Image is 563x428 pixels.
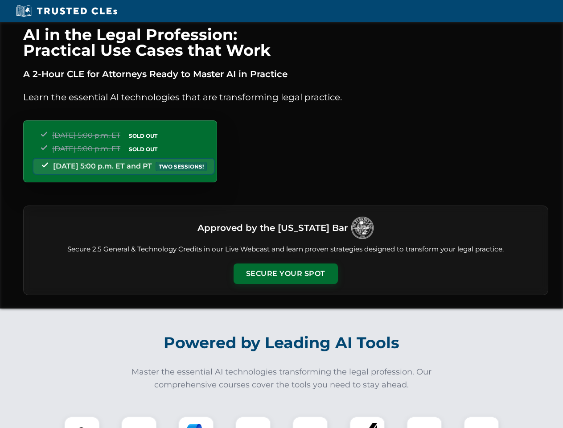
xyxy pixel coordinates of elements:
span: SOLD OUT [126,144,160,154]
h2: Powered by Leading AI Tools [35,327,529,358]
span: [DATE] 5:00 p.m. ET [52,144,120,153]
h1: AI in the Legal Profession: Practical Use Cases that Work [23,27,548,58]
p: A 2-Hour CLE for Attorneys Ready to Master AI in Practice [23,67,548,81]
img: Logo [351,217,374,239]
p: Secure 2.5 General & Technology Credits in our Live Webcast and learn proven strategies designed ... [34,244,537,255]
img: Trusted CLEs [13,4,120,18]
button: Secure Your Spot [234,263,338,284]
p: Master the essential AI technologies transforming the legal profession. Our comprehensive courses... [126,366,438,391]
p: Learn the essential AI technologies that are transforming legal practice. [23,90,548,104]
span: [DATE] 5:00 p.m. ET [52,131,120,140]
h3: Approved by the [US_STATE] Bar [197,220,348,236]
span: SOLD OUT [126,131,160,140]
